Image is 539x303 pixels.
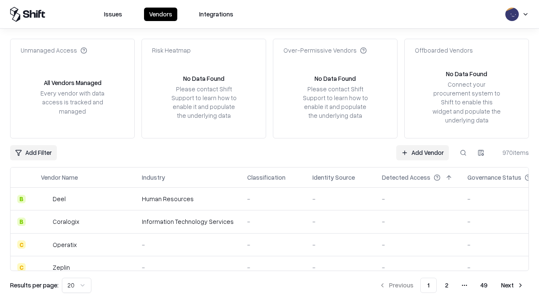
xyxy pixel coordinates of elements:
[142,194,234,203] div: Human Resources
[53,194,66,203] div: Deel
[41,240,49,249] img: Operatix
[432,80,502,125] div: Connect your procurement system to Shift to enable this widget and populate the underlying data
[247,263,299,272] div: -
[312,263,368,272] div: -
[396,145,449,160] a: Add Vendor
[495,148,529,157] div: 970 items
[283,46,367,55] div: Over-Permissive Vendors
[17,240,26,249] div: C
[194,8,238,21] button: Integrations
[53,217,79,226] div: Coralogix
[312,194,368,203] div: -
[312,173,355,182] div: Identity Source
[467,173,521,182] div: Governance Status
[312,217,368,226] div: -
[142,263,234,272] div: -
[315,74,356,83] div: No Data Found
[382,217,454,226] div: -
[142,240,234,249] div: -
[382,173,430,182] div: Detected Access
[41,173,78,182] div: Vendor Name
[247,173,286,182] div: Classification
[382,240,454,249] div: -
[438,278,455,293] button: 2
[415,46,473,55] div: Offboarded Vendors
[41,218,49,226] img: Coralogix
[374,278,529,293] nav: pagination
[99,8,127,21] button: Issues
[382,194,454,203] div: -
[44,78,101,87] div: All Vendors Managed
[53,263,70,272] div: Zeplin
[382,263,454,272] div: -
[496,278,529,293] button: Next
[474,278,494,293] button: 49
[41,263,49,271] img: Zeplin
[247,240,299,249] div: -
[17,218,26,226] div: B
[17,195,26,203] div: B
[247,194,299,203] div: -
[312,240,368,249] div: -
[10,281,59,290] p: Results per page:
[183,74,224,83] div: No Data Found
[142,217,234,226] div: Information Technology Services
[420,278,437,293] button: 1
[37,89,107,115] div: Every vendor with data access is tracked and managed
[446,69,487,78] div: No Data Found
[144,8,177,21] button: Vendors
[10,145,57,160] button: Add Filter
[300,85,370,120] div: Please contact Shift Support to learn how to enable it and populate the underlying data
[247,217,299,226] div: -
[53,240,77,249] div: Operatix
[142,173,165,182] div: Industry
[21,46,87,55] div: Unmanaged Access
[169,85,239,120] div: Please contact Shift Support to learn how to enable it and populate the underlying data
[17,263,26,271] div: C
[152,46,191,55] div: Risk Heatmap
[41,195,49,203] img: Deel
